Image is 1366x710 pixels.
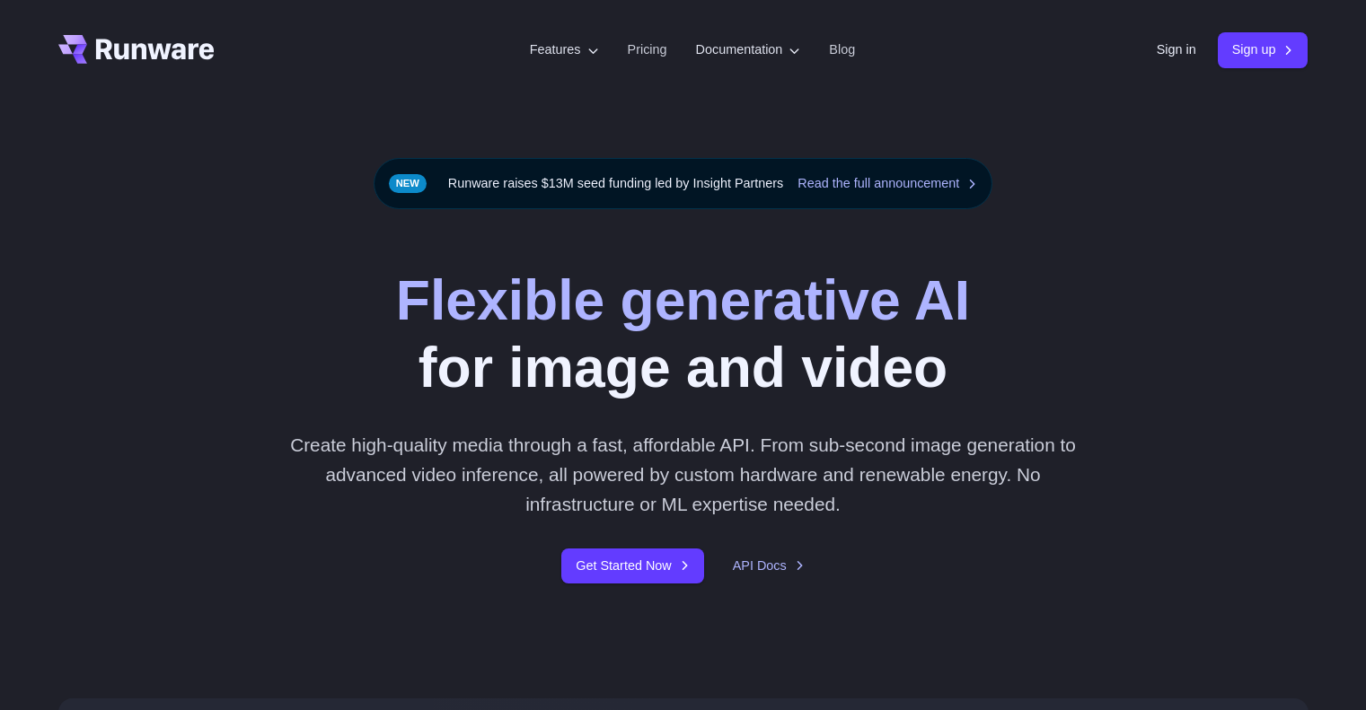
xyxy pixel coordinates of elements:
a: Read the full announcement [798,173,977,194]
div: Runware raises $13M seed funding led by Insight Partners [374,158,993,209]
p: Create high-quality media through a fast, affordable API. From sub-second image generation to adv... [283,430,1083,520]
a: Sign up [1218,32,1309,67]
a: Go to / [58,35,215,64]
a: Get Started Now [561,548,703,583]
h1: for image and video [396,267,970,401]
a: Sign in [1157,39,1196,60]
a: Pricing [628,39,667,60]
a: API Docs [733,556,805,576]
strong: Flexible generative AI [396,268,970,331]
label: Features [530,39,599,60]
a: Blog [829,39,855,60]
label: Documentation [696,39,801,60]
